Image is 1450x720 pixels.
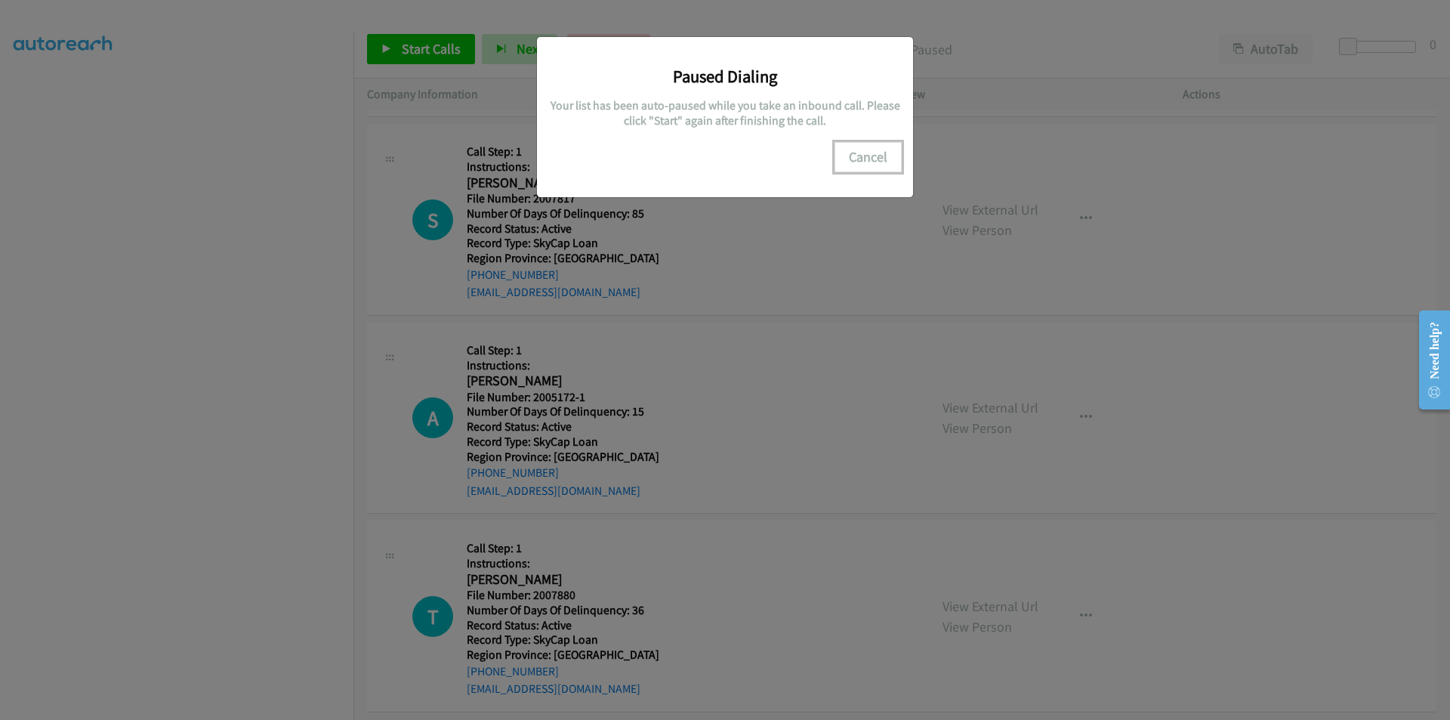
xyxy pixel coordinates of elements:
h3: Paused Dialing [548,66,902,87]
button: Cancel [835,142,902,172]
h5: Your list has been auto-paused while you take an inbound call. Please click "Start" again after f... [548,98,902,128]
iframe: Resource Center [1406,300,1450,420]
